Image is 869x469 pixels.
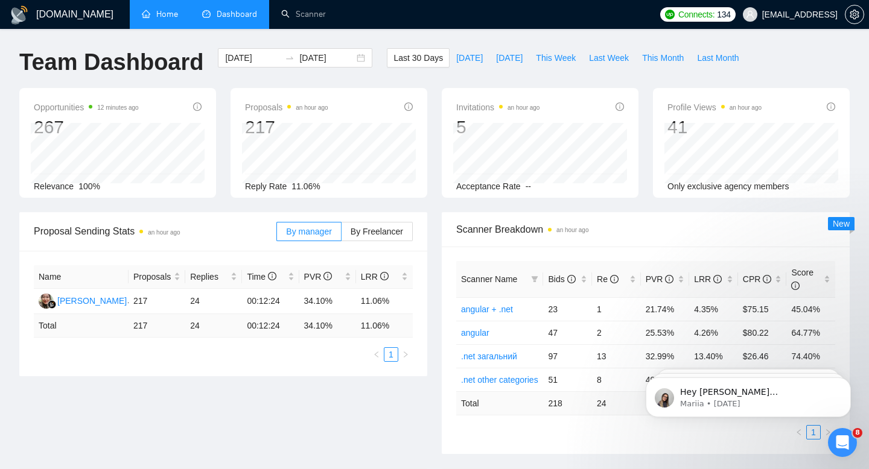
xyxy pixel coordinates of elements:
th: Replies [185,265,242,289]
div: 217 [245,116,328,139]
span: Last 30 Days [393,51,443,65]
button: Last Week [582,48,635,68]
span: CPR [743,274,771,284]
a: angular [461,328,489,338]
td: 4.35% [689,297,738,321]
td: 47 [543,321,592,344]
span: Only exclusive agency members [667,181,789,191]
span: info-circle [193,102,202,111]
span: info-circle [791,282,800,290]
span: Bids [548,274,575,284]
button: Last Month [690,48,745,68]
td: 217 [129,314,185,338]
span: Scanner Name [461,274,517,284]
td: 2 [592,321,641,344]
td: 64.77% [786,321,835,344]
span: user [746,10,754,19]
a: SJ[PERSON_NAME] [39,295,127,305]
span: [DATE] [496,51,523,65]
td: 00:12:24 [242,289,299,314]
a: searchScanner [281,9,326,19]
time: an hour ago [508,104,540,111]
button: left [369,347,384,362]
a: .net other categories [461,375,538,385]
td: 8 [592,368,641,391]
time: an hour ago [296,104,328,111]
span: This Month [642,51,684,65]
td: 11.06 % [356,314,413,338]
img: gigradar-bm.png [48,300,56,309]
span: swap-right [285,53,294,63]
span: Proposals [133,270,171,283]
time: an hour ago [556,227,588,233]
td: 32.99% [641,344,690,368]
span: Reply Rate [245,181,287,191]
th: Proposals [129,265,185,289]
span: info-circle [665,275,673,283]
span: Proposal Sending Stats [34,224,276,239]
td: 13.40% [689,344,738,368]
span: Opportunities [34,100,139,115]
td: 97 [543,344,592,368]
td: $75.15 [738,297,787,321]
div: [PERSON_NAME] [57,294,127,307]
a: homeHome [142,9,178,19]
td: 11.06% [356,289,413,314]
td: 4.26% [689,321,738,344]
span: Proposals [245,100,328,115]
button: setting [845,5,864,24]
span: Time [247,272,276,282]
span: Re [597,274,619,284]
span: Profile Views [667,100,762,115]
img: upwork-logo.png [665,10,675,19]
span: PVR [304,272,333,282]
li: 1 [384,347,398,362]
a: .net загальний [461,351,517,361]
span: Acceptance Rate [456,181,521,191]
span: info-circle [404,102,413,111]
li: Previous Page [369,347,384,362]
button: left [792,425,806,439]
span: LRR [694,274,722,284]
button: [DATE] [450,48,489,68]
td: 25.53% [641,321,690,344]
button: This Month [635,48,690,68]
time: an hour ago [148,229,180,236]
span: info-circle [380,272,389,280]
a: 1 [384,348,398,361]
input: Start date [225,51,280,65]
p: Message from Mariia, sent 2w ago [53,46,208,57]
span: setting [845,10,864,19]
td: 00:12:24 [242,314,299,338]
span: [DATE] [456,51,483,65]
img: logo [10,5,29,25]
span: info-circle [616,102,624,111]
iframe: Intercom live chat [828,428,857,457]
li: Next Page [398,347,413,362]
div: 5 [456,116,540,139]
span: LRR [361,272,389,282]
span: 8 [853,428,862,438]
td: 21.74% [641,297,690,321]
span: info-circle [610,275,619,283]
span: Scanner Breakdown [456,222,835,237]
td: 74.40% [786,344,835,368]
span: to [285,53,294,63]
span: left [373,351,380,358]
td: 23 [543,297,592,321]
span: 100% [78,181,100,191]
td: 217 [129,289,185,314]
td: 218 [543,391,592,415]
td: 51 [543,368,592,391]
span: Invitations [456,100,540,115]
span: Replies [190,270,228,283]
div: 41 [667,116,762,139]
span: Relevance [34,181,74,191]
a: setting [845,10,864,19]
td: 13 [592,344,641,368]
span: Connects: [678,8,715,21]
time: 12 minutes ago [97,104,138,111]
a: angular + .net [461,304,513,314]
img: SJ [39,294,54,309]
